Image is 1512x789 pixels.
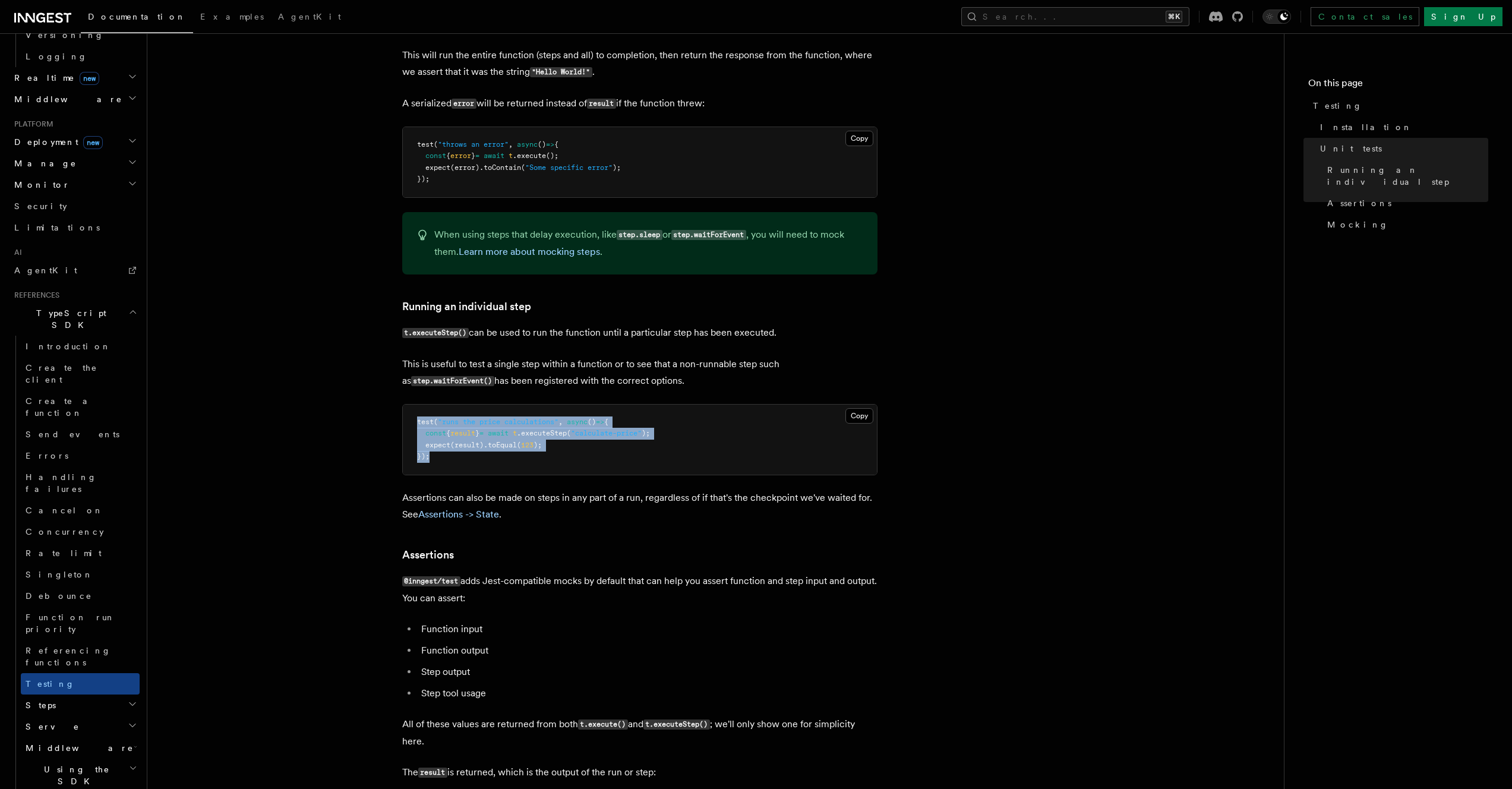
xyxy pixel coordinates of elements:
[21,424,140,445] a: Send events
[521,441,534,449] span: 123
[438,418,558,426] span: "runs the price calculations"
[558,418,563,426] span: ,
[525,163,613,172] span: "Some specific error"
[21,500,140,521] a: Cancel on
[21,742,134,754] span: Middleware
[26,430,119,439] span: Send events
[26,52,87,61] span: Logging
[488,429,509,437] span: await
[21,466,140,500] a: Handling failures
[434,226,863,260] p: When using steps that delay execution, like or , you will need to mock them. .
[521,163,525,172] span: (
[10,89,140,110] button: Middleware
[21,445,140,466] a: Errors
[484,152,504,160] span: await
[475,429,479,437] span: }
[1322,159,1488,192] a: Running an individual step
[10,217,140,238] a: Limitations
[10,119,53,129] span: Platform
[10,93,122,105] span: Middleware
[1424,7,1502,26] a: Sign Up
[402,356,877,390] p: This is useful to test a single step within a function or to see that a non-runnable step such as...
[21,716,140,737] button: Serve
[26,363,97,384] span: Create the client
[402,573,877,607] p: adds Jest-compatible mocks by default that can help you assert function and step input and output...
[81,4,193,33] a: Documentation
[26,396,96,418] span: Create a function
[517,140,538,149] span: async
[88,12,186,21] span: Documentation
[402,95,877,112] p: A serialized will be returned instead of if the function threw:
[14,223,100,232] span: Limitations
[471,152,475,160] span: }
[417,140,434,149] span: test
[554,140,558,149] span: {
[1313,100,1362,112] span: Testing
[21,390,140,424] a: Create a function
[26,527,104,536] span: Concurrency
[411,376,494,386] code: step.waitForEvent()
[546,152,558,160] span: ();
[21,699,56,711] span: Steps
[534,441,542,449] span: );
[671,230,746,240] code: step.waitForEvent
[546,140,554,149] span: =>
[604,418,608,426] span: {
[26,613,115,634] span: Function run priority
[14,266,77,275] span: AgentKit
[452,99,476,109] code: error
[83,136,103,149] span: new
[1308,76,1488,95] h4: On this page
[418,642,877,659] li: Function output
[402,298,531,315] a: Running an individual step
[21,763,129,787] span: Using the SDK
[1166,11,1182,23] kbd: ⌘K
[21,357,140,390] a: Create the client
[278,12,341,21] span: AgentKit
[425,152,446,160] span: const
[21,640,140,673] a: Referencing functions
[1327,197,1391,209] span: Assertions
[21,46,140,67] a: Logging
[450,152,471,160] span: error
[26,451,68,460] span: Errors
[509,152,513,160] span: t
[567,418,588,426] span: async
[567,429,571,437] span: (
[1315,138,1488,159] a: Unit tests
[513,152,546,160] span: .execute
[418,621,877,637] li: Function input
[402,764,877,781] p: The is returned, which is the output of the run or step:
[517,429,567,437] span: .executeStep
[613,163,621,172] span: );
[26,591,92,601] span: Debounce
[643,719,710,730] code: t.executeStep()
[10,195,140,217] a: Security
[1322,214,1488,235] a: Mocking
[10,131,140,153] button: Deploymentnew
[1327,219,1388,231] span: Mocking
[961,7,1189,26] button: Search...⌘K
[417,418,434,426] span: test
[425,429,446,437] span: const
[21,24,140,46] a: Versioning
[21,521,140,542] a: Concurrency
[417,452,430,460] span: });
[1311,7,1419,26] a: Contact sales
[10,153,140,174] button: Manage
[596,418,604,426] span: =>
[10,291,59,300] span: References
[26,506,103,515] span: Cancel on
[417,175,430,183] span: });
[571,429,642,437] span: "calculate-price"
[1322,192,1488,214] a: Assertions
[10,157,77,169] span: Manage
[418,509,499,520] a: Assertions -> State
[1262,10,1291,24] button: Toggle dark mode
[10,67,140,89] button: Realtimenew
[21,673,140,695] a: Testing
[402,47,877,81] p: This will run the entire function (steps and all) to completion, then return the response from th...
[446,429,450,437] span: {
[513,429,517,437] span: t
[10,302,140,336] button: TypeScript SDK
